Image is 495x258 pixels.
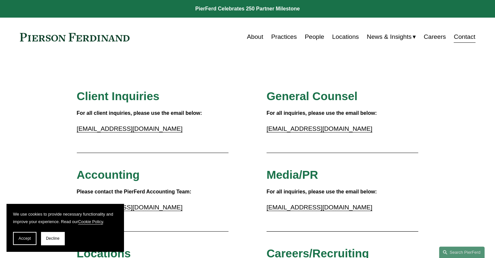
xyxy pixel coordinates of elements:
strong: For all inquiries, please use the email below: [267,110,377,116]
p: We use cookies to provide necessary functionality and improve your experience. Read our . [13,210,117,225]
span: General Counsel [267,90,358,102]
span: News & Insights [367,31,412,43]
span: Accept [19,236,31,241]
a: Contact [454,31,475,43]
a: Practices [271,31,297,43]
button: Decline [41,232,64,245]
button: Accept [13,232,36,245]
a: Cookie Policy [78,219,103,224]
strong: For all client inquiries, please use the email below: [77,110,202,116]
a: [EMAIL_ADDRESS][DOMAIN_NAME] [267,204,372,211]
a: People [305,31,324,43]
a: Search this site [439,247,485,258]
a: [EMAIL_ADDRESS][DOMAIN_NAME] [77,204,183,211]
strong: Please contact the PierFerd Accounting Team: [77,189,191,194]
section: Cookie banner [7,204,124,251]
strong: For all inquiries, please use the email below: [267,189,377,194]
span: Accounting [77,168,140,181]
span: Client Inquiries [77,90,159,102]
a: folder dropdown [367,31,416,43]
a: Locations [332,31,359,43]
a: [EMAIL_ADDRESS][DOMAIN_NAME] [77,125,183,132]
a: Careers [424,31,446,43]
a: [EMAIL_ADDRESS][DOMAIN_NAME] [267,125,372,132]
span: Decline [46,236,60,241]
a: About [247,31,263,43]
span: Media/PR [267,168,318,181]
